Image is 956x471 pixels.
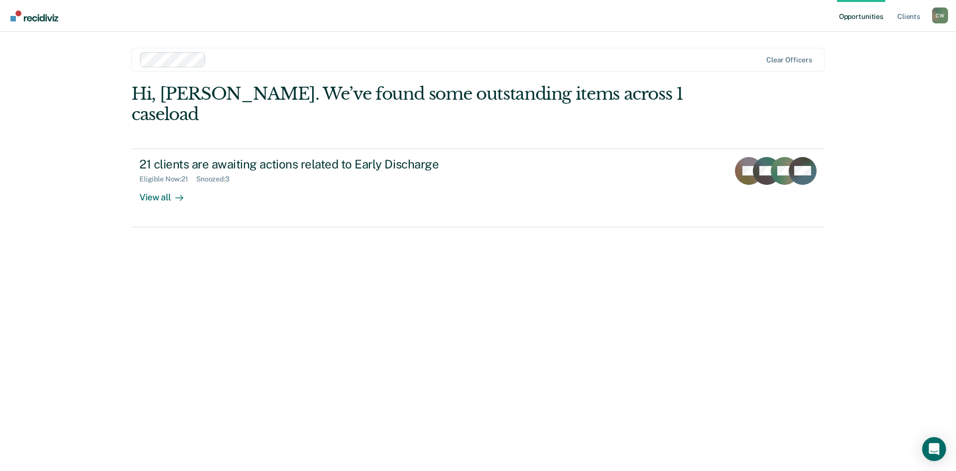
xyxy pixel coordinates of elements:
[196,175,238,183] div: Snoozed : 3
[139,183,195,203] div: View all
[139,175,196,183] div: Eligible Now : 21
[131,84,686,125] div: Hi, [PERSON_NAME]. We’ve found some outstanding items across 1 caseload
[10,10,58,21] img: Recidiviz
[922,437,946,461] div: Open Intercom Messenger
[766,56,812,64] div: Clear officers
[932,7,948,23] div: C W
[139,157,489,171] div: 21 clients are awaiting actions related to Early Discharge
[131,149,825,227] a: 21 clients are awaiting actions related to Early DischargeEligible Now:21Snoozed:3View all
[932,7,948,23] button: Profile dropdown button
